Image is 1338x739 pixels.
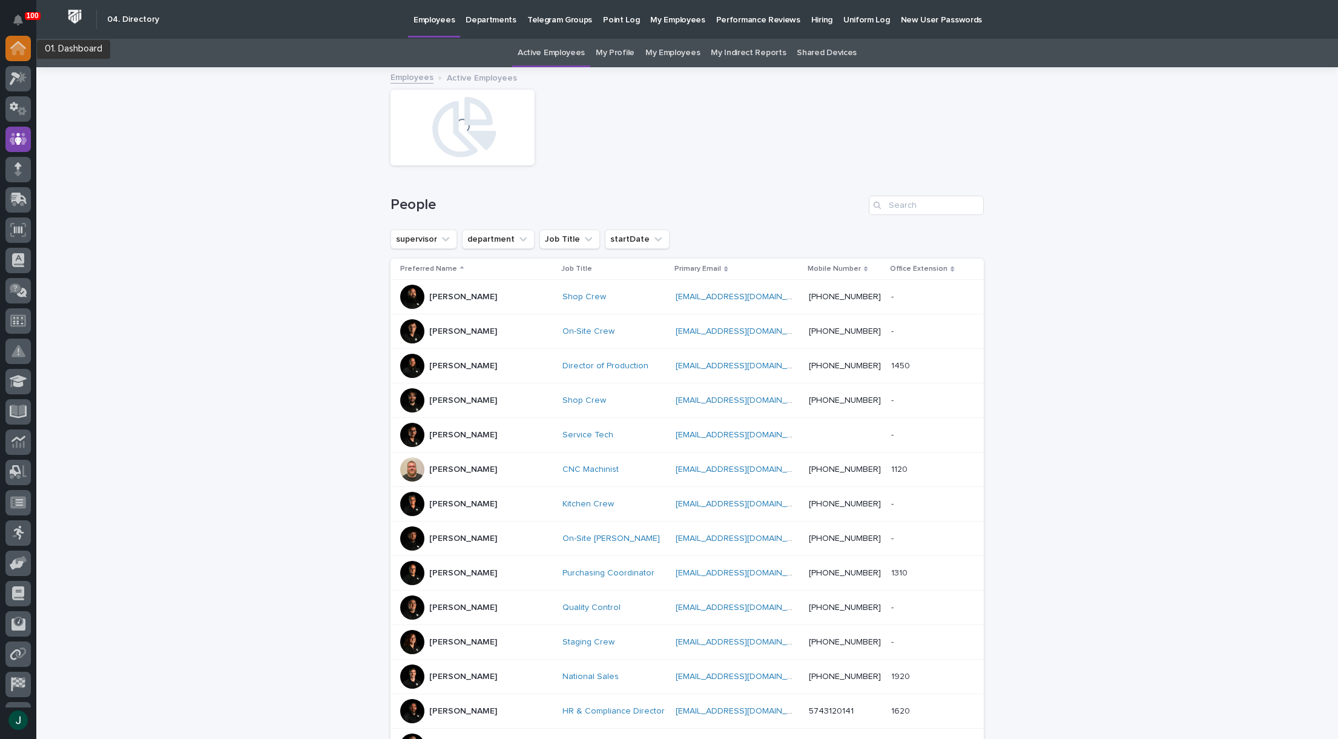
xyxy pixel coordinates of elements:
button: Notifications [5,7,31,33]
a: My Indirect Reports [711,39,786,67]
p: - [891,393,896,406]
p: [PERSON_NAME] [429,361,497,371]
tr: [PERSON_NAME]National Sales [EMAIL_ADDRESS][DOMAIN_NAME] [PHONE_NUMBER]19201920 [391,660,984,694]
a: [PHONE_NUMBER] [809,327,881,336]
p: - [891,290,896,302]
a: [EMAIL_ADDRESS][DOMAIN_NAME] [676,431,812,439]
tr: [PERSON_NAME]Quality Control [EMAIL_ADDRESS][DOMAIN_NAME] [PHONE_NUMBER]-- [391,591,984,625]
div: Notifications100 [15,15,31,34]
a: Active Employees [518,39,585,67]
p: Active Employees [447,70,517,84]
p: [PERSON_NAME] [429,465,497,475]
p: 1120 [891,462,910,475]
a: Shop Crew [562,292,606,302]
a: [EMAIL_ADDRESS][DOMAIN_NAME] [676,603,812,612]
p: 1920 [891,669,912,682]
tr: [PERSON_NAME]On-Site [PERSON_NAME] [EMAIL_ADDRESS][DOMAIN_NAME] [PHONE_NUMBER]-- [391,522,984,556]
button: department [462,230,535,249]
a: [PHONE_NUMBER] [809,534,881,543]
p: [PERSON_NAME] [429,292,497,302]
button: supervisor [391,230,457,249]
a: [PHONE_NUMBER] [809,362,881,370]
a: [EMAIL_ADDRESS][DOMAIN_NAME] [676,707,812,715]
a: [EMAIL_ADDRESS][DOMAIN_NAME] [676,638,812,646]
a: Kitchen Crew [562,499,614,509]
a: [EMAIL_ADDRESS][DOMAIN_NAME] [676,293,812,301]
a: My Profile [596,39,634,67]
button: Job Title [539,230,600,249]
a: 5743120141 [809,707,854,715]
p: 1450 [891,359,912,371]
h2: 04. Directory [107,15,159,25]
p: - [891,428,896,440]
h1: People [391,196,864,214]
a: Service Tech [562,430,613,440]
a: Staging Crew [562,637,615,648]
p: Job Title [561,262,592,276]
p: Office Extension [890,262,947,276]
p: [PERSON_NAME] [429,430,497,440]
input: Search [869,196,984,215]
tr: [PERSON_NAME]On-Site Crew [EMAIL_ADDRESS][DOMAIN_NAME] [PHONE_NUMBER]-- [391,314,984,349]
tr: [PERSON_NAME]Staging Crew [EMAIL_ADDRESS][DOMAIN_NAME] [PHONE_NUMBER]-- [391,625,984,660]
a: Shop Crew [562,396,606,406]
a: Director of Production [562,361,648,371]
a: [PHONE_NUMBER] [809,638,881,646]
a: [PHONE_NUMBER] [809,603,881,612]
a: [EMAIL_ADDRESS][DOMAIN_NAME] [676,500,812,508]
a: [PHONE_NUMBER] [809,465,881,474]
a: [EMAIL_ADDRESS][DOMAIN_NAME] [676,327,812,336]
p: [PERSON_NAME] [429,499,497,509]
a: [PHONE_NUMBER] [809,672,881,681]
p: - [891,324,896,337]
a: On-Site [PERSON_NAME] [562,534,660,544]
p: [PERSON_NAME] [429,534,497,544]
a: HR & Compliance Director [562,706,665,717]
img: Workspace Logo [64,5,86,28]
p: 1310 [891,566,910,578]
a: [EMAIL_ADDRESS][DOMAIN_NAME] [676,362,812,370]
a: CNC Machinist [562,465,619,475]
p: [PERSON_NAME] [429,326,497,337]
a: On-Site Crew [562,326,615,337]
p: - [891,600,896,613]
tr: [PERSON_NAME]Purchasing Coordinator [EMAIL_ADDRESS][DOMAIN_NAME] [PHONE_NUMBER]13101310 [391,556,984,591]
a: [EMAIL_ADDRESS][DOMAIN_NAME] [676,672,812,681]
p: [PERSON_NAME] [429,637,497,648]
a: [PHONE_NUMBER] [809,500,881,508]
p: 100 [27,12,39,20]
a: [EMAIL_ADDRESS][DOMAIN_NAME] [676,534,812,543]
tr: [PERSON_NAME]Director of Production [EMAIL_ADDRESS][DOMAIN_NAME] [PHONE_NUMBER]14501450 [391,349,984,383]
a: [PHONE_NUMBER] [809,569,881,577]
p: - [891,497,896,509]
a: Employees [391,70,433,84]
p: 1620 [891,704,912,717]
p: - [891,635,896,648]
a: National Sales [562,672,619,682]
a: My Employees [645,39,700,67]
p: [PERSON_NAME] [429,706,497,717]
tr: [PERSON_NAME]Service Tech [EMAIL_ADDRESS][DOMAIN_NAME] -- [391,418,984,452]
a: [EMAIL_ADDRESS][DOMAIN_NAME] [676,465,812,474]
tr: [PERSON_NAME]Shop Crew [EMAIL_ADDRESS][DOMAIN_NAME] [PHONE_NUMBER]-- [391,383,984,418]
a: [EMAIL_ADDRESS][DOMAIN_NAME] [676,569,812,577]
p: Primary Email [674,262,721,276]
p: [PERSON_NAME] [429,396,497,406]
tr: [PERSON_NAME]CNC Machinist [EMAIL_ADDRESS][DOMAIN_NAME] [PHONE_NUMBER]11201120 [391,452,984,487]
tr: [PERSON_NAME]Kitchen Crew [EMAIL_ADDRESS][DOMAIN_NAME] [PHONE_NUMBER]-- [391,487,984,522]
tr: [PERSON_NAME]Shop Crew [EMAIL_ADDRESS][DOMAIN_NAME] [PHONE_NUMBER]-- [391,280,984,314]
p: [PERSON_NAME] [429,672,497,682]
a: [PHONE_NUMBER] [809,396,881,405]
a: Purchasing Coordinator [562,568,654,578]
p: Mobile Number [808,262,861,276]
a: [PHONE_NUMBER] [809,293,881,301]
tr: [PERSON_NAME]HR & Compliance Director [EMAIL_ADDRESS][DOMAIN_NAME] 574312014116201620 [391,694,984,729]
p: - [891,531,896,544]
a: Shared Devices [797,39,857,67]
p: [PERSON_NAME] [429,568,497,578]
button: users-avatar [5,708,31,733]
p: [PERSON_NAME] [429,603,497,613]
a: [EMAIL_ADDRESS][DOMAIN_NAME] [676,396,812,405]
a: Quality Control [562,603,621,613]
